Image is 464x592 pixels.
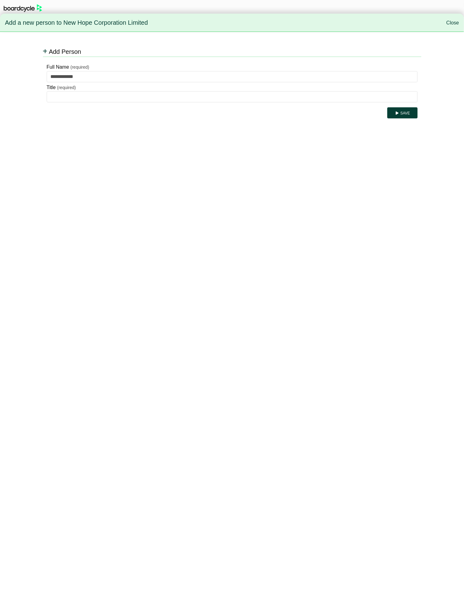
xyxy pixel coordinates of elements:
span: Add Person [49,48,81,55]
small: (required) [70,65,89,70]
small: (required) [57,85,76,90]
button: Save [387,107,417,118]
a: Close [446,20,459,25]
label: Title [47,84,56,92]
img: BoardcycleBlackGreen-aaafeed430059cb809a45853b8cf6d952af9d84e6e89e1f1685b34bfd5cb7d64.svg [4,4,42,12]
span: Add a new person to New Hope Corporation Limited [5,16,148,29]
label: Full Name [47,63,69,71]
